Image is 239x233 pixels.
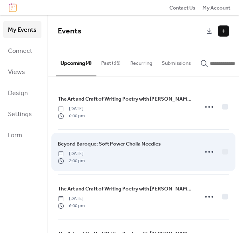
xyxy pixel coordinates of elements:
[58,95,193,103] a: The Art and Craft of Writing Poetry with [PERSON_NAME][US_STATE]
[157,47,196,75] button: Submissions
[58,105,85,113] span: [DATE]
[96,47,125,75] button: Past (36)
[8,87,28,99] span: Design
[58,113,85,120] span: 6:00 pm
[3,42,41,59] a: Connect
[58,140,161,148] a: Beyond Baroque: Soft Power Cholla Needles
[8,108,32,120] span: Settings
[3,105,41,122] a: Settings
[125,47,157,75] button: Recurring
[9,3,17,12] img: logo
[58,24,81,39] span: Events
[3,84,41,101] a: Design
[56,47,96,76] button: Upcoming (4)
[58,184,193,193] a: The Art and Craft of Writing Poetry with [PERSON_NAME][US_STATE]
[58,185,193,193] span: The Art and Craft of Writing Poetry with [PERSON_NAME][US_STATE]
[169,4,196,12] a: Contact Us
[3,21,41,38] a: My Events
[3,126,41,144] a: Form
[8,45,32,57] span: Connect
[58,202,85,210] span: 6:00 pm
[3,63,41,80] a: Views
[8,129,22,142] span: Form
[8,24,37,36] span: My Events
[202,4,230,12] a: My Account
[58,195,85,202] span: [DATE]
[58,150,85,157] span: [DATE]
[8,66,25,78] span: Views
[58,157,85,165] span: 2:00 pm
